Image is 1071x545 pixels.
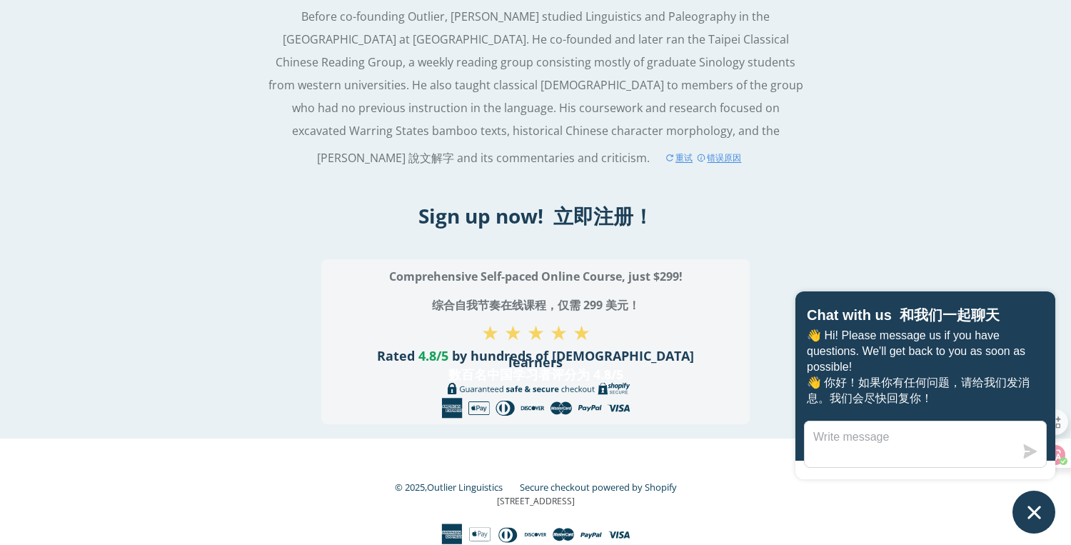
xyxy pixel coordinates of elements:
[697,146,741,169] : 点击查看错误原因: {"contentFilter":[{"level":1,"role":"assistant"}],"error":{"code":"1301","message":"Sys...
[452,347,694,371] span: by hundreds of [DEMOGRAPHIC_DATA] learners
[427,481,503,494] a: Outlier Linguistics
[268,9,803,166] span: Before co-founding Outlier, [PERSON_NAME] studied Linguistics and Paleography in the [GEOGRAPHIC_...
[791,291,1060,534] inbox-online-store-chat: Shopify online store chat
[650,150,755,166] a: 重试 错误原因
[665,146,693,169] font: 重试全部错误段落
[432,297,640,313] font: 综合自我节奏在线课程，仅需 299 美元！
[481,319,590,346] span: ★ ★ ★ ★ ★
[553,202,653,229] font: 立即注册！
[364,265,707,322] h3: Comprehensive Self-paced Online Course, just $299!
[520,481,677,494] a: Secure checkout powered by Shopify
[377,347,415,364] span: Rated
[395,481,517,494] small: © 2025,
[448,366,623,383] font: 数百名中国学习者评分为 4.8/5
[146,495,925,508] p: [STREET_ADDRESS]
[418,347,448,364] span: 4.8/5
